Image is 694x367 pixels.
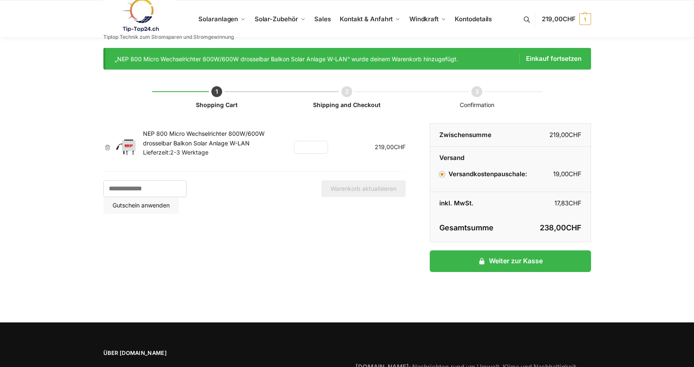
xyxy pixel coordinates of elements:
[314,15,331,23] span: Sales
[455,15,492,23] span: Kontodetails
[311,0,334,38] a: Sales
[394,143,406,150] span: CHF
[340,15,393,23] span: Kontakt & Anfahrt
[430,192,510,215] th: inkl. MwSt.
[553,170,581,178] bdi: 19,00
[409,15,438,23] span: Windkraft
[451,0,495,38] a: Kontodetails
[170,149,208,156] span: 2-3 Werktage
[103,145,112,150] a: NEP 800 Micro Wechselrichter 800W/600W drosselbar Balkon Solar Anlage W-LAN aus dem Warenkorb ent...
[103,197,179,214] button: Gutschein anwenden
[519,54,581,64] a: Einkauf fortsetzen
[563,15,576,23] span: CHF
[430,250,591,272] a: Weiter zur Kasse
[549,131,581,139] bdi: 219,00
[566,223,581,232] span: CHF
[406,0,450,38] a: Windkraft
[542,15,575,23] span: 219,00
[542,7,591,32] a: 219,00CHF 1
[196,101,238,108] a: Shopping Cart
[313,101,381,108] a: Shipping and Checkout
[103,35,234,40] p: Tiptop Technik zum Stromsparen und Stromgewinnung
[540,223,581,232] bdi: 238,00
[255,15,298,23] span: Solar-Zubehör
[143,130,265,146] a: NEP 800 Micro Wechselrichter 800W/600W drosselbar Balkon Solar Anlage W-LAN
[116,140,137,155] img: Warenkorb 1
[579,13,591,25] span: 1
[569,131,581,139] span: CHF
[460,101,494,108] span: Confirmation
[103,349,339,357] span: Über [DOMAIN_NAME]
[439,170,527,178] label: Versandkostenpauschale:
[430,124,510,147] th: Zwischensumme
[251,0,309,38] a: Solar-Zubehör
[321,180,406,197] button: Warenkorb aktualisieren
[569,199,581,207] span: CHF
[336,0,404,38] a: Kontakt & Anfahrt
[306,142,316,152] input: Produktmenge
[143,149,208,156] span: Lieferzeit:
[554,199,581,207] bdi: 17,83
[430,147,590,163] th: Versand
[375,143,406,150] bdi: 219,00
[115,54,581,64] div: „NEP 800 Micro Wechselrichter 800W/600W drosselbar Balkon Solar Anlage W-LAN“ wurde deinem Warenk...
[569,170,581,178] span: CHF
[430,215,510,242] th: Gesamtsumme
